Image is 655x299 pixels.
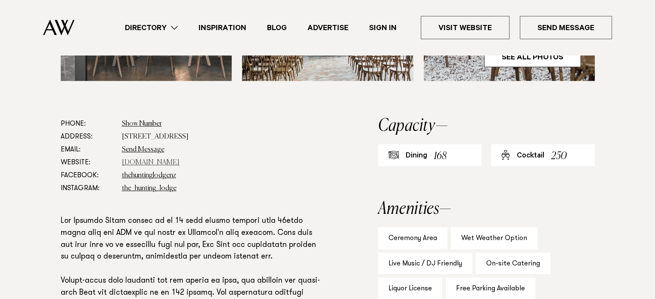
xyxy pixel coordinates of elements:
[520,16,612,39] a: Send Message
[517,151,544,161] div: Cocktail
[451,227,537,249] div: Wet Weather Option
[122,185,177,192] a: the_hunting_lodge
[61,182,115,195] dt: Instagram:
[434,148,447,164] div: 168
[484,46,581,67] a: See All Photos
[378,227,447,249] div: Ceremony Area
[61,117,115,130] dt: Phone:
[188,22,257,34] a: Inspiration
[297,22,359,34] a: Advertise
[122,130,323,143] dd: [STREET_ADDRESS]
[122,172,176,179] a: thehuntinglodgenz
[61,143,115,156] dt: Email:
[61,130,115,143] dt: Address:
[421,16,509,39] a: Visit Website
[378,200,595,218] h2: Amenities
[122,120,162,127] a: Show Number
[378,253,472,274] div: Live Music / DJ Friendly
[122,159,180,166] a: [DOMAIN_NAME]
[43,19,75,35] img: Auckland Weddings Logo
[406,151,427,161] div: Dining
[61,156,115,169] dt: Website:
[115,22,188,34] a: Directory
[359,22,407,34] a: Sign In
[61,169,115,182] dt: Facebook:
[378,117,595,135] h2: Capacity
[122,146,165,153] a: Send Message
[551,148,567,164] div: 250
[476,253,550,274] div: On-site Catering
[257,22,297,34] a: Blog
